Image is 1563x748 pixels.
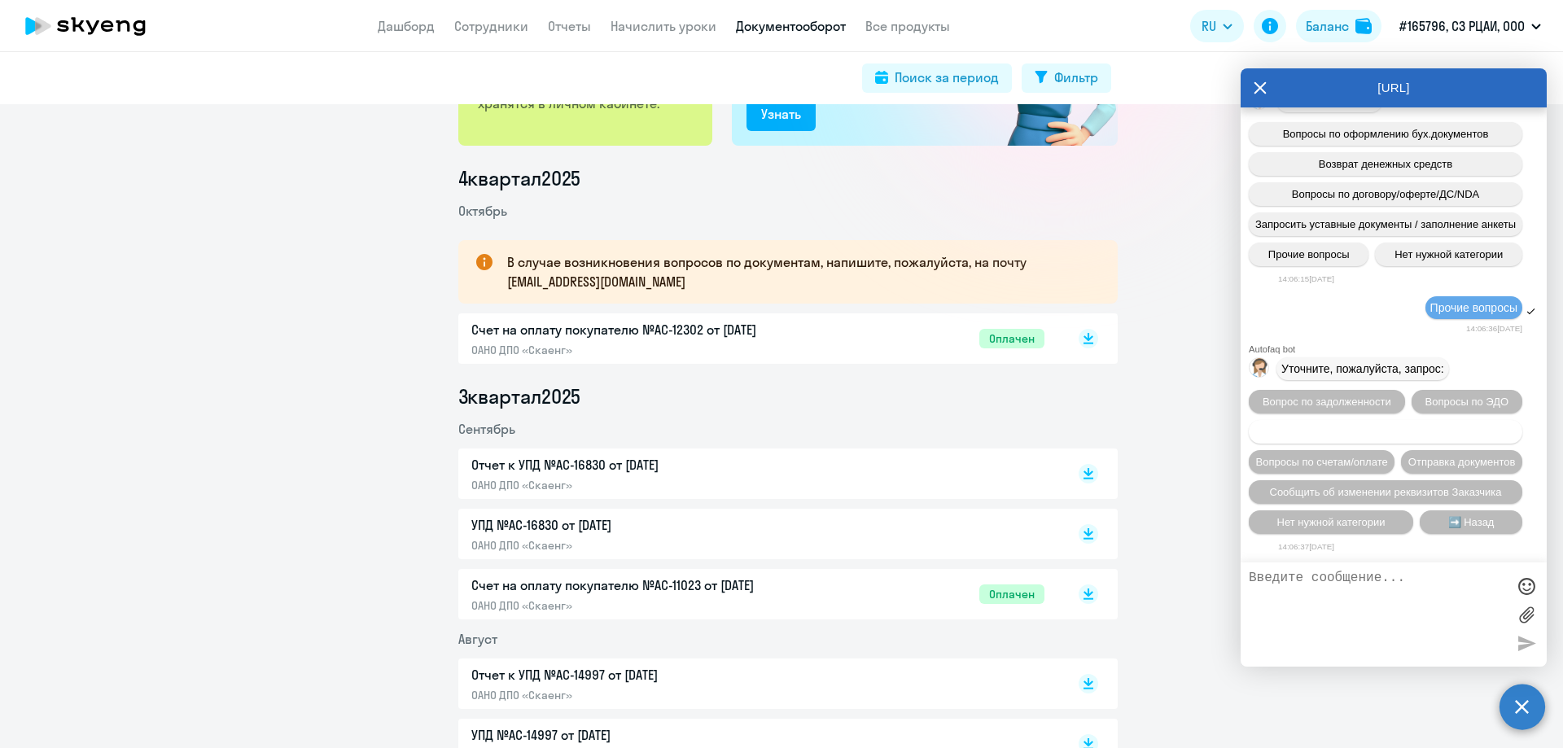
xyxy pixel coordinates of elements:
[471,515,813,535] p: УПД №AC-16830 от [DATE]
[454,18,528,34] a: Сотрудники
[1306,16,1349,36] div: Баланс
[1249,243,1368,266] button: Прочие вопросы
[761,104,801,124] div: Узнать
[1391,7,1549,46] button: #165796, СЗ РЦАИ, ООО
[548,18,591,34] a: Отчеты
[1250,358,1270,382] img: bot avatar
[865,18,950,34] a: Все продукты
[1375,243,1522,266] button: Нет нужной категории
[471,575,1044,613] a: Счет на оплату покупателю №AC-11023 от [DATE]ОАНО ДПО «Скаенг»Оплачен
[895,68,999,87] div: Поиск за период
[1425,396,1509,408] span: Вопросы по ЭДО
[1249,420,1522,444] button: Запросить/отправить нам акт сверки
[458,383,1118,409] li: 3 квартал 2025
[1249,480,1522,504] button: Сообщить об изменении реквизитов Заказчика
[1394,248,1503,260] span: Нет нужной категории
[458,421,515,437] span: Сентябрь
[471,688,813,702] p: ОАНО ДПО «Скаенг»
[507,252,1088,291] p: В случае возникновения вопросов по документам, напишите, пожалуйста, на почту [EMAIL_ADDRESS][DOM...
[471,455,1044,492] a: Отчет к УПД №AC-16830 от [DATE]ОАНО ДПО «Скаенг»
[1256,456,1388,468] span: Вопросы по счетам/оплате
[1255,218,1516,230] span: Запросить уставные документы / заполнение анкеты
[1296,10,1381,42] button: Балансbalance
[471,343,813,357] p: ОАНО ДПО «Скаенг»
[1448,516,1495,528] span: ➡️ Назад
[1249,152,1522,176] button: Возврат денежных средств
[1270,486,1502,498] span: Сообщить об изменении реквизитов Заказчика
[1295,426,1476,438] span: Запросить/отправить нам акт сверки
[471,515,1044,553] a: УПД №AC-16830 от [DATE]ОАНО ДПО «Скаенг»
[1190,10,1244,42] button: RU
[1022,63,1111,93] button: Фильтр
[471,725,813,745] p: УПД №AC-14997 от [DATE]
[1281,362,1444,375] span: Уточните, пожалуйста, запрос:
[1514,602,1539,627] label: Лимит 10 файлов
[1292,188,1479,200] span: Вопросы по договору/оферте/ДС/NDA
[471,598,813,613] p: ОАНО ДПО «Скаенг»
[1249,122,1522,146] button: Вопросы по оформлению бух.документов
[1277,516,1386,528] span: Нет нужной категории
[1249,510,1413,534] button: Нет нужной категории
[1466,324,1522,333] time: 14:06:36[DATE]
[979,584,1044,604] span: Оплачен
[471,575,813,595] p: Счет на оплату покупателю №AC-11023 от [DATE]
[378,18,435,34] a: Дашборд
[1202,16,1216,36] span: RU
[611,18,716,34] a: Начислить уроки
[471,320,1044,357] a: Счет на оплату покупателю №AC-12302 от [DATE]ОАНО ДПО «Скаенг»Оплачен
[862,63,1012,93] button: Поиск за период
[1401,450,1522,474] button: Отправка документов
[471,665,813,685] p: Отчет к УПД №AC-14997 от [DATE]
[471,478,813,492] p: ОАНО ДПО «Скаенг»
[458,631,497,647] span: Август
[471,320,813,339] p: Счет на оплату покупателю №AC-12302 от [DATE]
[1283,128,1489,140] span: Вопросы по оформлению бух.документов
[1249,450,1394,474] button: Вопросы по счетам/оплате
[1249,390,1405,413] button: Вопрос по задолженности
[1268,248,1350,260] span: Прочие вопросы
[979,329,1044,348] span: Оплачен
[458,203,507,219] span: Октябрь
[1278,274,1334,283] time: 14:06:15[DATE]
[746,98,816,131] button: Узнать
[1420,510,1522,534] button: ➡️ Назад
[1054,68,1098,87] div: Фильтр
[471,538,813,553] p: ОАНО ДПО «Скаенг»
[736,18,846,34] a: Документооборот
[1249,182,1522,206] button: Вопросы по договору/оферте/ДС/NDA
[1412,390,1522,413] button: Вопросы по ЭДО
[1399,16,1525,36] p: #165796, СЗ РЦАИ, ООО
[1278,542,1334,551] time: 14:06:37[DATE]
[1249,344,1547,354] div: Autofaq bot
[1263,396,1391,408] span: Вопрос по задолженности
[1319,158,1452,170] span: Возврат денежных средств
[458,165,1118,191] li: 4 квартал 2025
[471,455,813,475] p: Отчет к УПД №AC-16830 от [DATE]
[471,665,1044,702] a: Отчет к УПД №AC-14997 от [DATE]ОАНО ДПО «Скаенг»
[1408,456,1516,468] span: Отправка документов
[1430,301,1517,314] span: Прочие вопросы
[1355,18,1372,34] img: balance
[1249,212,1522,236] button: Запросить уставные документы / заполнение анкеты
